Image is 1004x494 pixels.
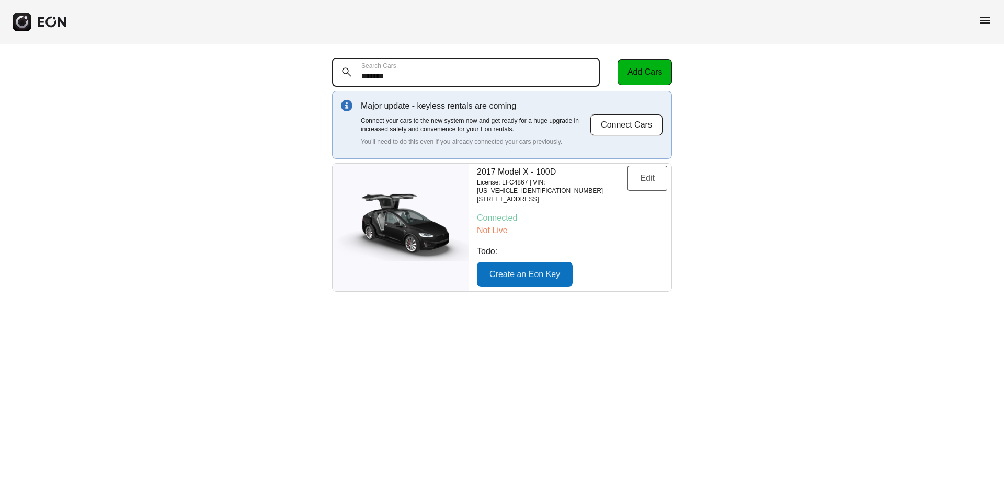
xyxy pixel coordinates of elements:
[627,166,667,191] button: Edit
[477,212,667,224] p: Connected
[477,262,573,287] button: Create an Eon Key
[333,193,469,261] img: car
[979,14,991,27] span: menu
[477,166,627,178] p: 2017 Model X - 100D
[361,62,396,70] label: Search Cars
[361,100,590,112] p: Major update - keyless rentals are coming
[361,137,590,146] p: You'll need to do this even if you already connected your cars previously.
[361,117,590,133] p: Connect your cars to the new system now and get ready for a huge upgrade in increased safety and ...
[341,100,352,111] img: info
[477,178,627,195] p: License: LFC4867 | VIN: [US_VEHICLE_IDENTIFICATION_NUMBER]
[618,59,672,85] button: Add Cars
[477,245,667,258] p: Todo:
[477,195,627,203] p: [STREET_ADDRESS]
[477,224,667,237] p: Not Live
[590,114,663,136] button: Connect Cars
